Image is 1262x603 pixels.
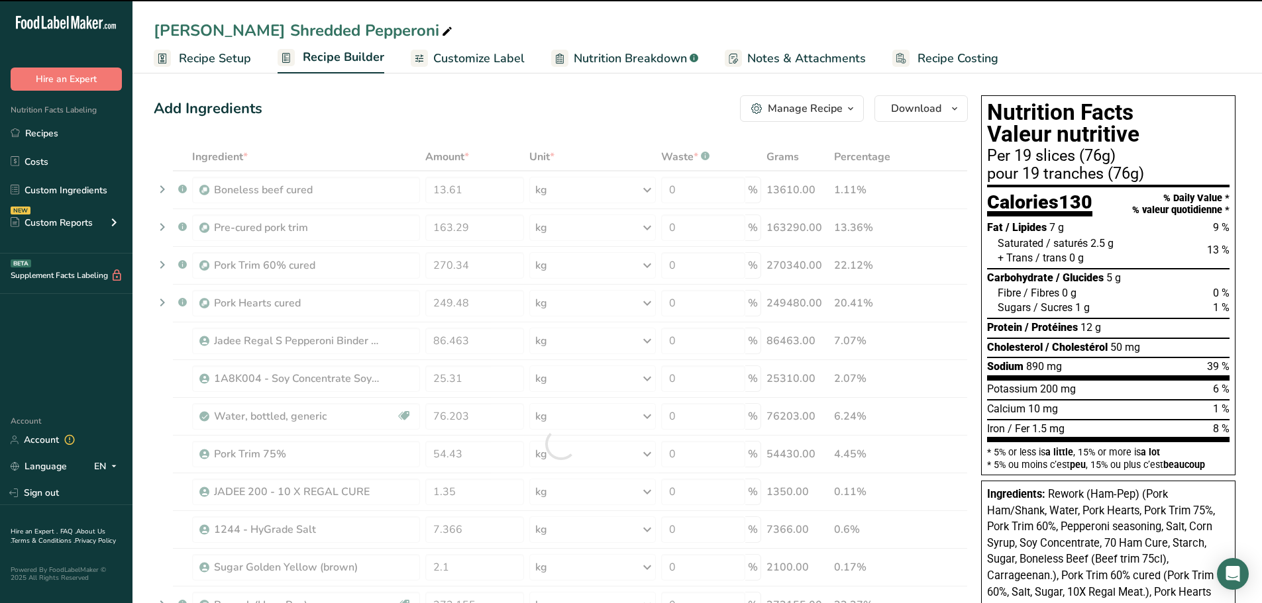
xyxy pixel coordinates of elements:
span: / Glucides [1056,271,1104,284]
a: Recipe Costing [892,44,998,73]
span: / Cholestérol [1045,341,1108,353]
div: EN [94,459,122,475]
span: peu [1070,459,1086,470]
span: + Trans [998,252,1033,264]
button: Manage Recipe [740,95,864,122]
span: 7 g [1049,221,1064,234]
span: 2.5 g [1090,237,1114,250]
span: Recipe Costing [918,50,998,68]
div: [PERSON_NAME] Shredded Pepperoni [154,19,455,42]
span: / Fibres [1024,287,1059,299]
span: 6 % [1213,383,1230,395]
span: Calcium [987,402,1025,415]
span: 0 g [1062,287,1077,299]
button: Download [874,95,968,122]
span: Protein [987,321,1022,334]
div: pour 19 tranches (76g) [987,166,1230,182]
span: / Sucres [1033,301,1073,314]
span: Saturated [998,237,1043,250]
span: 10 mg [1028,402,1058,415]
a: Recipe Setup [154,44,251,73]
span: 13 % [1207,244,1230,256]
span: Recipe Builder [303,48,384,66]
span: / Fer [1008,422,1029,435]
span: 1 g [1075,301,1090,314]
h1: Nutrition Facts Valeur nutritive [987,101,1230,146]
span: Sodium [987,360,1024,373]
div: Open Intercom Messenger [1217,558,1249,590]
a: FAQ . [60,527,76,536]
span: Potassium [987,383,1037,395]
div: Manage Recipe [768,101,843,116]
span: a lot [1141,447,1160,457]
span: a little [1045,447,1073,457]
span: 0 g [1069,252,1084,264]
span: Nutrition Breakdown [574,50,687,68]
span: / trans [1035,252,1067,264]
span: Iron [987,422,1005,435]
a: Notes & Attachments [725,44,866,73]
span: Fat [987,221,1003,234]
a: Hire an Expert . [11,527,58,536]
span: Recipe Setup [179,50,251,68]
span: 9 % [1213,221,1230,234]
span: Cholesterol [987,341,1043,353]
span: Notes & Attachments [747,50,866,68]
span: / Protéines [1025,321,1078,334]
div: Calories [987,193,1092,217]
a: Customize Label [411,44,525,73]
span: 5 g [1106,271,1121,284]
span: 8 % [1213,422,1230,435]
span: 1.5 mg [1032,422,1065,435]
div: * 5% ou moins c’est , 15% ou plus c’est [987,460,1230,469]
span: 130 [1059,191,1092,213]
a: Nutrition Breakdown [551,44,698,73]
section: * 5% or less is , 15% or more is [987,442,1230,469]
a: Recipe Builder [278,42,384,74]
div: NEW [11,207,30,214]
span: 200 mg [1040,383,1076,395]
span: 0 % [1213,287,1230,299]
span: 1 % [1213,301,1230,314]
div: BETA [11,259,31,267]
span: / saturés [1046,237,1088,250]
span: 50 mg [1110,341,1140,353]
span: 890 mg [1026,360,1062,373]
span: beaucoup [1163,459,1205,470]
span: Ingredients: [987,488,1045,500]
span: Sugars [998,301,1031,314]
span: / Lipides [1006,221,1047,234]
div: Per 19 slices (76g) [987,148,1230,164]
a: Terms & Conditions . [11,536,75,545]
div: Powered By FoodLabelMaker © 2025 All Rights Reserved [11,566,122,582]
a: About Us . [11,527,105,545]
div: % Daily Value * % valeur quotidienne * [1132,193,1230,216]
span: 1 % [1213,402,1230,415]
span: 39 % [1207,360,1230,373]
button: Hire an Expert [11,68,122,91]
span: 12 g [1080,321,1101,334]
a: Language [11,455,67,478]
span: Download [891,101,941,116]
div: Custom Reports [11,216,93,230]
a: Privacy Policy [75,536,116,545]
div: Add Ingredients [154,98,262,120]
span: Carbohydrate [987,271,1053,284]
span: Customize Label [433,50,525,68]
span: Fibre [998,287,1021,299]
